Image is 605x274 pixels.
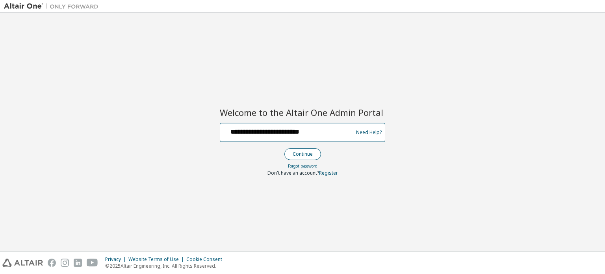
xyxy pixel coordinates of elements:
a: Forgot password [288,163,317,169]
img: youtube.svg [87,259,98,267]
img: linkedin.svg [74,259,82,267]
span: Don't have an account? [267,170,319,176]
img: instagram.svg [61,259,69,267]
div: Website Terms of Use [128,256,186,263]
img: altair_logo.svg [2,259,43,267]
p: © 2025 Altair Engineering, Inc. All Rights Reserved. [105,263,227,269]
a: Register [319,170,338,176]
button: Continue [284,148,321,160]
div: Cookie Consent [186,256,227,263]
img: facebook.svg [48,259,56,267]
div: Privacy [105,256,128,263]
img: Altair One [4,2,102,10]
h2: Welcome to the Altair One Admin Portal [220,107,385,118]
